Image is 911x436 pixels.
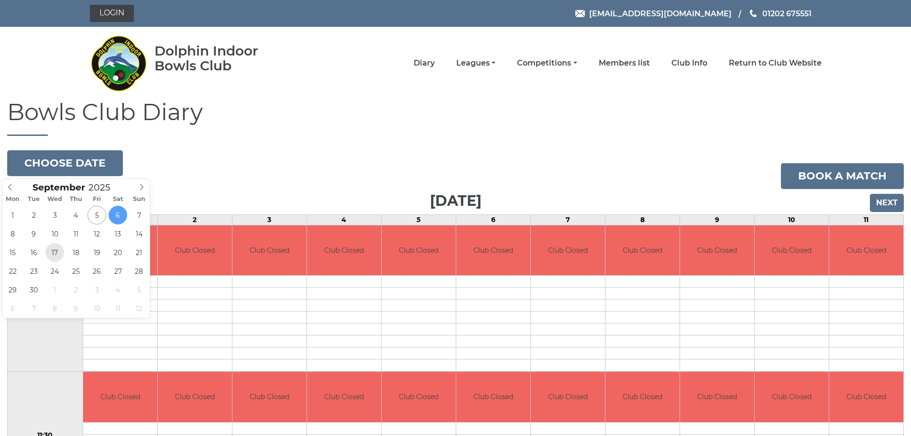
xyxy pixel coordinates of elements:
span: October 5, 2025 [130,280,148,299]
td: 11 [829,214,903,225]
span: September 6, 2025 [109,206,127,224]
td: 2 [157,214,232,225]
span: Sun [129,196,150,202]
a: Members list [599,58,650,68]
span: September 14, 2025 [130,224,148,243]
span: September 16, 2025 [24,243,43,262]
a: Leagues [456,58,495,68]
span: September 18, 2025 [66,243,85,262]
span: September 30, 2025 [24,280,43,299]
td: Club Closed [755,225,829,276]
td: Club Closed [829,372,903,422]
span: Sat [108,196,129,202]
td: Club Closed [531,372,605,422]
td: Club Closed [158,372,232,422]
span: September 2, 2025 [24,206,43,224]
span: Tue [23,196,44,202]
td: Club Closed [158,225,232,276]
td: 5 [381,214,456,225]
td: Club Closed [83,372,157,422]
td: Club Closed [382,225,456,276]
span: Wed [44,196,66,202]
img: Email [575,10,585,17]
span: September 28, 2025 [130,262,148,280]
td: Club Closed [232,225,307,276]
span: September 9, 2025 [24,224,43,243]
span: September 4, 2025 [66,206,85,224]
td: Club Closed [232,372,307,422]
span: September 24, 2025 [45,262,64,280]
td: Club Closed [755,372,829,422]
span: October 6, 2025 [3,299,22,318]
td: Club Closed [605,225,680,276]
img: Phone us [750,10,757,17]
span: September 17, 2025 [45,243,64,262]
span: October 1, 2025 [45,280,64,299]
a: Club Info [671,58,707,68]
td: 6 [456,214,530,225]
td: Club Closed [307,225,381,276]
td: Club Closed [307,372,381,422]
td: Club Closed [382,372,456,422]
td: Club Closed [456,225,530,276]
span: September 15, 2025 [3,243,22,262]
span: Mon [2,196,23,202]
span: October 10, 2025 [88,299,106,318]
span: October 8, 2025 [45,299,64,318]
span: October 12, 2025 [130,299,148,318]
td: Club Closed [605,372,680,422]
td: Club Closed [680,225,754,276]
span: October 3, 2025 [88,280,106,299]
span: September 7, 2025 [130,206,148,224]
span: September 20, 2025 [109,243,127,262]
span: [EMAIL_ADDRESS][DOMAIN_NAME] [589,9,732,18]
span: September 13, 2025 [109,224,127,243]
span: September 21, 2025 [130,243,148,262]
span: October 11, 2025 [109,299,127,318]
span: Thu [66,196,87,202]
span: September 5, 2025 [88,206,106,224]
span: September 8, 2025 [3,224,22,243]
span: September 3, 2025 [45,206,64,224]
h1: Bowls Club Diary [7,100,904,136]
a: Competitions [517,58,577,68]
span: September 22, 2025 [3,262,22,280]
td: Club Closed [456,372,530,422]
span: 01202 675551 [762,9,812,18]
td: 9 [680,214,754,225]
span: September 19, 2025 [88,243,106,262]
span: September 10, 2025 [45,224,64,243]
td: 10 [754,214,829,225]
span: September 25, 2025 [66,262,85,280]
span: September 27, 2025 [109,262,127,280]
span: September 23, 2025 [24,262,43,280]
div: Dolphin Indoor Bowls Club [154,44,289,73]
span: September 26, 2025 [88,262,106,280]
td: 4 [307,214,381,225]
span: October 2, 2025 [66,280,85,299]
input: Scroll to increment [85,182,122,193]
td: 7 [530,214,605,225]
a: Book a match [781,163,904,189]
span: September 1, 2025 [3,206,22,224]
td: 3 [232,214,307,225]
span: Fri [87,196,108,202]
a: Login [90,5,134,22]
td: 8 [605,214,680,225]
span: October 7, 2025 [24,299,43,318]
td: Club Closed [680,372,754,422]
td: Club Closed [829,225,903,276]
span: September 29, 2025 [3,280,22,299]
a: Return to Club Website [729,58,822,68]
span: October 4, 2025 [109,280,127,299]
button: Choose date [7,150,123,176]
span: September 11, 2025 [66,224,85,243]
span: October 9, 2025 [66,299,85,318]
input: Next [870,194,904,212]
span: Scroll to increment [33,183,85,192]
a: Phone us 01202 675551 [748,8,812,20]
span: September 12, 2025 [88,224,106,243]
td: Club Closed [531,225,605,276]
img: Dolphin Indoor Bowls Club [90,30,147,97]
a: Email [EMAIL_ADDRESS][DOMAIN_NAME] [575,8,732,20]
